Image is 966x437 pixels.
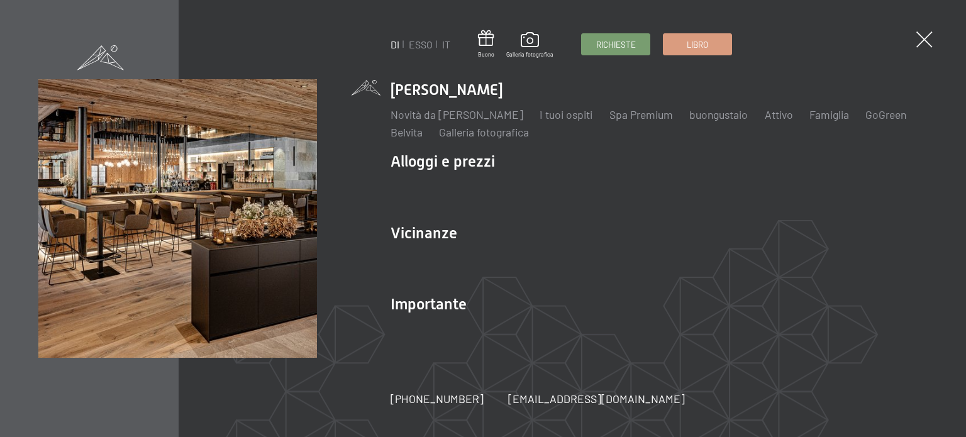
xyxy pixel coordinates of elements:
a: Libro [663,34,731,55]
font: Libro [687,40,708,50]
a: IT [442,38,450,50]
a: DI [391,38,399,50]
a: Galleria fotografica [506,32,553,58]
a: buongustaio [689,108,748,121]
a: GoGreen [865,108,906,121]
a: Novità da [PERSON_NAME] [391,108,523,121]
a: Belvita [391,125,423,139]
a: [EMAIL_ADDRESS][DOMAIN_NAME] [508,391,685,407]
a: Galleria fotografica [439,125,529,139]
a: I tuoi ospiti [540,108,592,121]
font: [PHONE_NUMBER] [391,392,484,406]
a: Famiglia [809,108,849,121]
font: Galleria fotografica [506,51,553,58]
a: ESSO [409,38,433,50]
font: Buono [478,51,494,58]
a: [PHONE_NUMBER] [391,391,484,407]
a: Richieste [582,34,650,55]
a: Attivo [765,108,793,121]
a: Spa Premium [609,108,673,121]
font: Richieste [596,40,636,50]
font: [EMAIL_ADDRESS][DOMAIN_NAME] [508,392,685,406]
a: Buono [478,30,494,58]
